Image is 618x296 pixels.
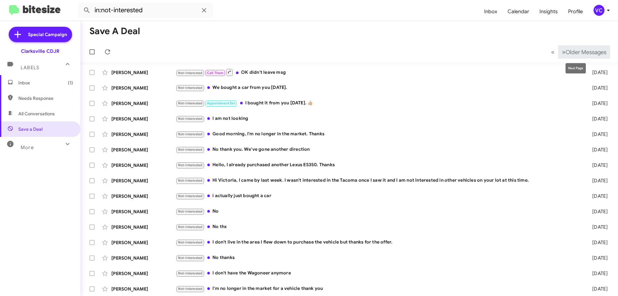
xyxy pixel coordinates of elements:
div: [PERSON_NAME] [111,162,176,168]
span: Appointment Set [207,101,235,105]
span: All Conversations [18,110,55,117]
div: [DATE] [582,69,613,76]
button: VC [588,5,611,16]
div: [PERSON_NAME] [111,147,176,153]
span: Not-Interested [178,163,203,167]
span: Not-Interested [178,86,203,90]
span: « [551,48,555,56]
div: Next Page [566,63,586,73]
div: I don't live in the area I flew down to purchase the vehicle but thanks for the offer. [176,239,582,246]
div: [PERSON_NAME] [111,208,176,215]
div: Hi Victoria, I came by last week. I wasn't interested in the Tacoma once I saw it and I am not in... [176,177,582,184]
div: [DATE] [582,100,613,107]
span: More [21,145,34,150]
button: Next [558,45,610,59]
span: Needs Response [18,95,73,101]
div: [DATE] [582,177,613,184]
div: [PERSON_NAME] [111,116,176,122]
div: [PERSON_NAME] [111,239,176,246]
div: [DATE] [582,147,613,153]
input: Search [78,3,213,18]
a: Calendar [502,2,534,21]
span: Save a Deal [18,126,42,132]
span: Not-Interested [178,71,203,75]
div: OK didn't leave msg [176,68,582,76]
span: » [562,48,566,56]
a: Profile [563,2,588,21]
div: I'm no longer in the market for a vehicle thank you [176,285,582,292]
a: Insights [534,2,563,21]
div: [PERSON_NAME] [111,131,176,138]
span: Not-Interested [178,117,203,121]
div: No thx [176,223,582,231]
div: [PERSON_NAME] [111,286,176,292]
span: Not-Interested [178,240,203,244]
div: [PERSON_NAME] [111,193,176,199]
div: VC [594,5,604,16]
span: Labels [21,65,39,71]
span: (1) [68,80,73,86]
div: i actually just bought a car [176,192,582,200]
span: Not-Interested [178,178,203,183]
div: [DATE] [582,208,613,215]
div: [DATE] [582,239,613,246]
a: Inbox [479,2,502,21]
div: [PERSON_NAME] [111,255,176,261]
div: [DATE] [582,116,613,122]
div: I don't have the Wagoneer anymore [176,270,582,277]
div: [DATE] [582,286,613,292]
div: [PERSON_NAME] [111,224,176,230]
div: No [176,208,582,215]
button: Previous [547,45,558,59]
div: I am not looking [176,115,582,122]
nav: Page navigation example [548,45,610,59]
div: [DATE] [582,193,613,199]
div: Good morning, I'm no longer in the market. Thanks [176,130,582,138]
span: Call Them [207,71,224,75]
span: Inbox [18,80,73,86]
h1: Save a Deal [89,26,140,36]
span: Special Campaign [28,31,67,38]
div: Clarksville CDJR [21,48,60,54]
div: [DATE] [582,162,613,168]
span: Not-Interested [178,148,203,152]
div: [DATE] [582,85,613,91]
div: [DATE] [582,224,613,230]
span: Not-Interested [178,225,203,229]
div: [PERSON_NAME] [111,177,176,184]
span: Not-Interested [178,256,203,260]
div: [PERSON_NAME] [111,85,176,91]
div: [PERSON_NAME] [111,100,176,107]
div: We bought a car from you [DATE]. [176,84,582,91]
div: [PERSON_NAME] [111,270,176,277]
div: I bought it from you [DATE]. 👍🏼 [176,100,582,107]
div: [DATE] [582,255,613,261]
span: Older Messages [566,49,606,56]
div: Hello, I already purchased another Lexus ES350. Thanks [176,161,582,169]
span: Not-Interested [178,271,203,275]
span: Not-Interested [178,209,203,214]
span: Not-Interested [178,287,203,291]
div: No thanks [176,254,582,262]
a: Special Campaign [9,27,72,42]
div: [PERSON_NAME] [111,69,176,76]
span: Not-Interested [178,194,203,198]
span: Not-Interested [178,132,203,136]
div: [DATE] [582,131,613,138]
div: [DATE] [582,270,613,277]
div: No thank you. We've gone another direction [176,146,582,153]
span: Not-Interested [178,101,203,105]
